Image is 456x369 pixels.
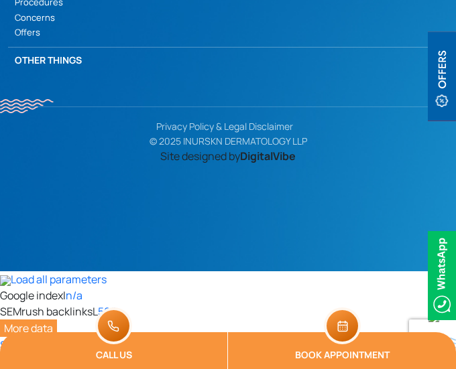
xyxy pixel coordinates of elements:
img: Whatsappicon [428,231,456,320]
img: offerBt [428,32,456,121]
a: Whatsappicon [428,267,456,282]
span: I [63,288,66,303]
img: mobile-tel [95,307,132,344]
a: Offers [8,26,448,42]
span: DigitalVibe [240,149,296,163]
a: Concerns [8,11,448,27]
a: Book Appointment [228,332,456,369]
span: L [93,304,98,319]
button: Other Things [8,47,448,74]
a: Privacy Policy & Legal Disclaimer [156,120,300,133]
a: 592 [98,304,117,319]
div: © 2025 INURSKN DERMATOLOGY LLP [8,134,448,148]
span: Load all parameters [11,272,107,287]
a: n/a [66,288,82,303]
img: mobile-cal [324,307,361,344]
